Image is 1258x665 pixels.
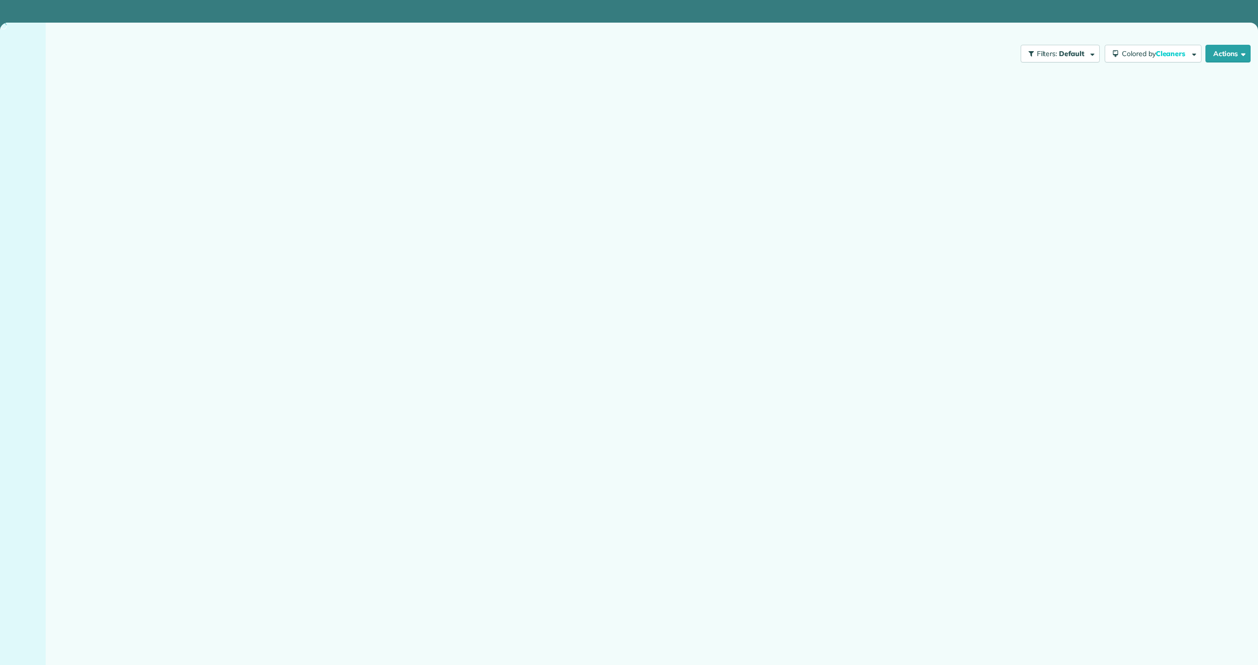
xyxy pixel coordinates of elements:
span: Cleaners [1156,49,1187,58]
span: Default [1059,49,1085,58]
button: Colored byCleaners [1105,45,1201,62]
a: Filters: Default [1016,45,1100,62]
button: Actions [1205,45,1251,62]
button: Filters: Default [1021,45,1100,62]
span: Filters: [1037,49,1058,58]
span: Colored by [1122,49,1189,58]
